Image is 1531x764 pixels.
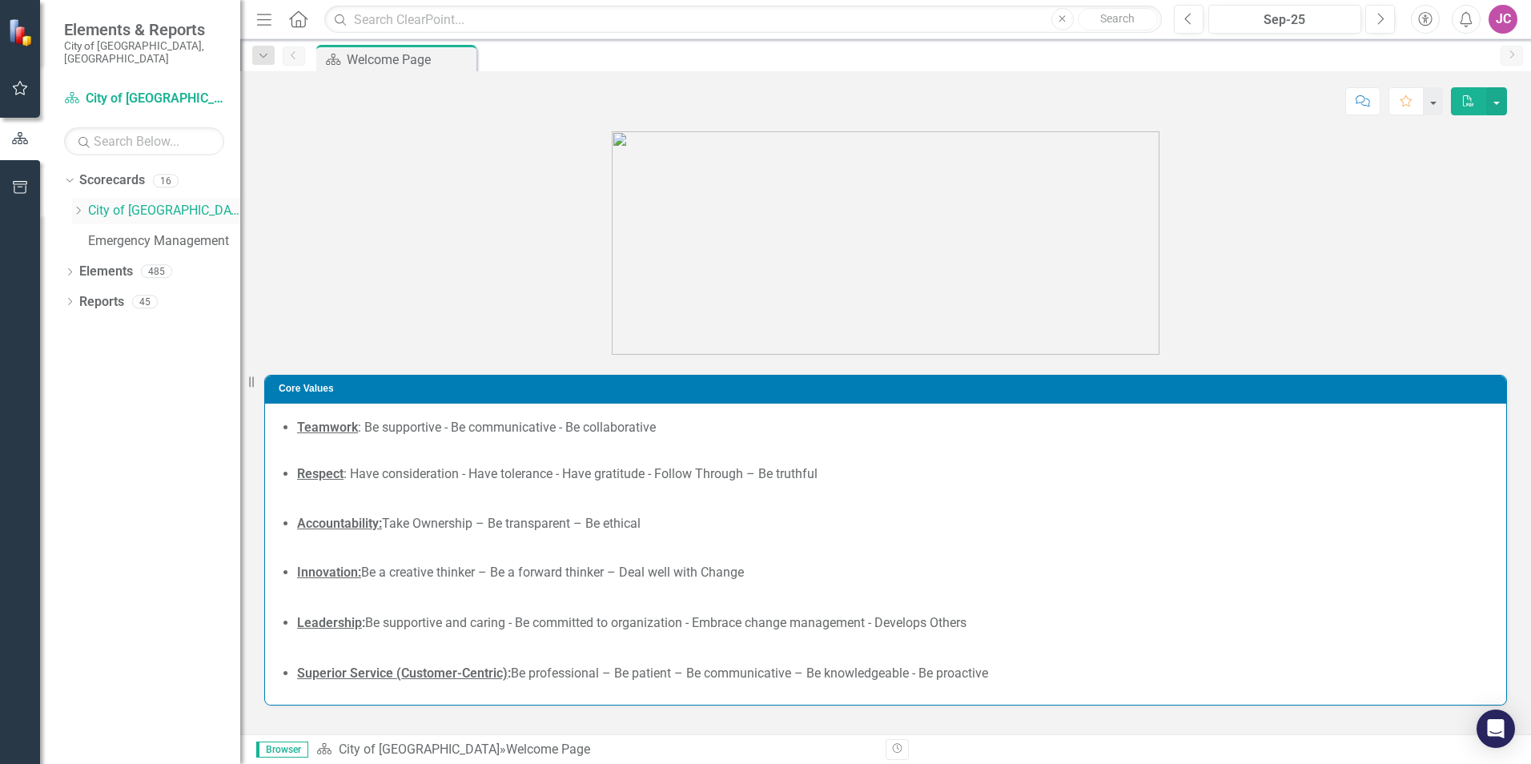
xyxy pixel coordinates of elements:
[64,90,224,108] a: City of [GEOGRAPHIC_DATA]
[297,515,1490,533] li: Take Ownership – Be transparent – Be ethical
[297,465,1490,484] li: : Have consideration - Have tolerance - Have gratitude - Follow Through – Be truthful
[339,742,500,757] a: City of [GEOGRAPHIC_DATA]
[88,202,240,220] a: City of [GEOGRAPHIC_DATA]
[297,420,358,435] u: Teamwork
[297,665,508,681] u: Superior Service (Customer-Centric)
[79,171,145,190] a: Scorecards
[256,742,308,758] span: Browser
[297,665,1490,683] li: Be professional – Be patient – Be communicative – Be knowledgeable - Be proactive
[79,263,133,281] a: Elements
[508,665,511,681] strong: :
[1100,12,1135,25] span: Search
[297,565,361,580] strong: Innovation:
[297,466,344,481] strong: Respect
[64,127,224,155] input: Search Below...
[362,615,365,630] strong: :
[1078,8,1158,30] button: Search
[141,265,172,279] div: 485
[316,741,874,759] div: »
[612,131,1159,355] img: 636613840959600000.png
[1489,5,1517,34] button: JC
[1208,5,1361,34] button: Sep-25
[64,39,224,66] small: City of [GEOGRAPHIC_DATA], [GEOGRAPHIC_DATA]
[297,615,362,630] u: Leadership
[88,232,240,251] a: Emergency Management
[297,419,1490,437] li: : Be supportive - Be communicative - Be collaborative
[506,742,590,757] div: Welcome Page
[1477,710,1515,748] div: Open Intercom Messenger
[347,50,472,70] div: Welcome Page
[132,295,158,308] div: 45
[279,384,1498,394] h3: Core Values
[8,18,36,46] img: ClearPoint Strategy
[297,516,382,531] strong: Accountability:
[79,293,124,312] a: Reports
[297,614,1490,633] li: Be supportive and caring - Be committed to organization - Embrace change management - Develops Ot...
[324,6,1162,34] input: Search ClearPoint...
[1214,10,1356,30] div: Sep-25
[64,20,224,39] span: Elements & Reports
[153,174,179,187] div: 16
[297,564,1490,582] li: Be a creative thinker – Be a forward thinker – Deal well with Change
